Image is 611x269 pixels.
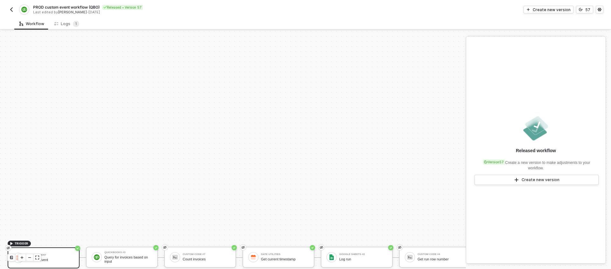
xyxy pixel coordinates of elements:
[8,6,15,13] button: back
[73,21,79,27] sup: 1
[533,7,571,12] div: Create new version
[522,114,550,142] img: released.png
[94,254,100,260] img: icon
[10,242,13,245] span: icon-play
[339,253,387,256] div: Google Sheets #2
[329,254,334,260] img: icon
[75,246,80,251] span: icon-success-page
[104,255,152,263] div: Query for invoices based on input
[33,4,100,10] span: PROD custom event workflow (QBO)
[474,175,599,185] button: Create new version
[28,256,32,259] span: icon-minus
[418,257,465,261] div: Get run row number
[576,6,593,13] button: 57
[261,257,309,261] div: Get current timestamp
[526,8,530,11] span: icon-play
[35,256,39,259] span: icon-expand
[58,10,87,14] span: [PERSON_NAME]
[514,177,519,182] span: icon-play
[585,7,590,12] div: 57
[398,245,402,250] span: eye-invisible
[6,245,10,251] span: eye-invisible
[388,245,393,250] span: icon-success-page
[54,21,79,27] div: Logs
[21,7,27,12] img: integration-icon
[320,245,323,250] span: eye-invisible
[172,254,178,260] img: icon
[20,256,24,259] span: icon-play
[598,8,601,11] span: icon-settings
[16,255,21,261] img: icon
[484,160,488,164] span: icon-versioning
[183,257,230,261] div: Count invoices
[15,241,28,246] span: TRIGGER
[418,253,465,256] div: Custom Code #4
[241,245,245,250] span: eye-invisible
[522,177,559,182] div: Create new version
[26,258,74,262] div: Custom Event
[9,7,14,12] img: back
[102,5,143,10] div: Released • Version 57
[104,251,152,254] div: QuickBooks #3
[232,245,237,250] span: icon-success-page
[26,254,74,256] div: Custom Event
[407,254,413,260] img: icon
[33,10,305,15] div: Last edited by - [DATE]
[250,254,256,260] img: icon
[474,156,598,171] div: Create a new version to make adjustments to your workflow.
[261,253,309,256] div: Date Utilities
[483,159,505,165] div: Version 57
[153,245,158,250] span: icon-success-page
[183,253,230,256] div: Custom Code #7
[19,21,44,26] div: Workflow
[579,8,583,11] span: icon-versioning
[75,21,77,26] span: 1
[310,245,315,250] span: icon-success-page
[523,6,573,13] button: Create new version
[516,147,556,154] div: Released workflow
[163,245,167,250] span: eye-invisible
[339,257,387,261] div: Log run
